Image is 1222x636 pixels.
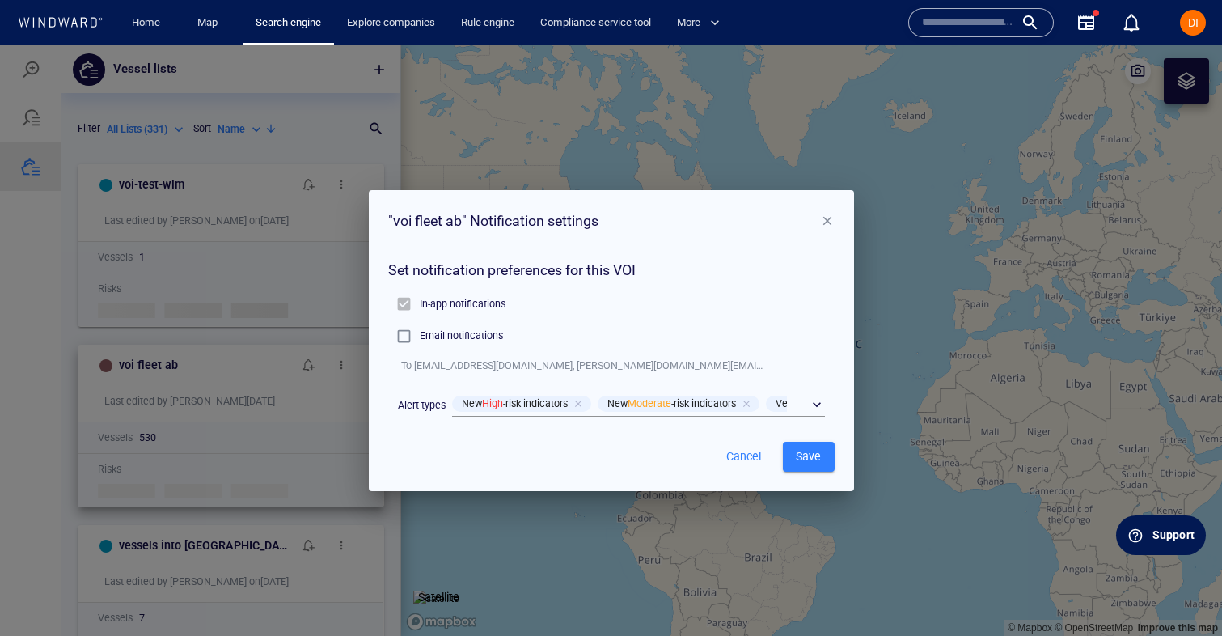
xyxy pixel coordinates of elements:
span: Moderate [628,352,671,364]
p: Email notifications [420,283,503,298]
span: High [482,352,503,364]
button: Cancel [718,396,770,426]
a: Map [191,9,230,37]
iframe: Chat [1153,563,1210,624]
div: Notification center [1122,13,1141,32]
span: Cancel [725,401,763,422]
h6: " " Notification settings [388,164,598,188]
p: New -risk indicators [607,351,736,366]
h6: Set notification preferences for this VOI [388,214,835,237]
a: Explore companies [340,9,442,37]
p: New -risk indicators [462,351,568,366]
button: More [670,9,734,37]
h6: voi fleet ab [393,164,462,188]
a: Compliance service tool [534,9,658,37]
p: To [EMAIL_ADDRESS][DOMAIN_NAME], [PERSON_NAME][DOMAIN_NAME][EMAIL_ADDRESS][PERSON_NAME][DOMAIN_NAME] [401,313,765,328]
div: NewModerate-risk indicators [598,350,759,367]
p: Vessel risk upgrade [776,351,863,366]
span: More [677,14,720,32]
p: Alert types [398,353,446,367]
a: Search engine [249,9,328,37]
div: NewHigh-risk indicators [452,350,591,367]
a: Home [125,9,167,37]
button: Save [783,396,835,426]
button: Map [184,9,236,37]
span: DI [1188,16,1199,29]
button: Home [120,9,171,37]
a: Rule engine [455,9,521,37]
span: Save [796,401,822,422]
button: DI [1177,6,1209,39]
div: Vessel risk upgrade [766,350,886,367]
p: In-app notifications [420,252,505,266]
